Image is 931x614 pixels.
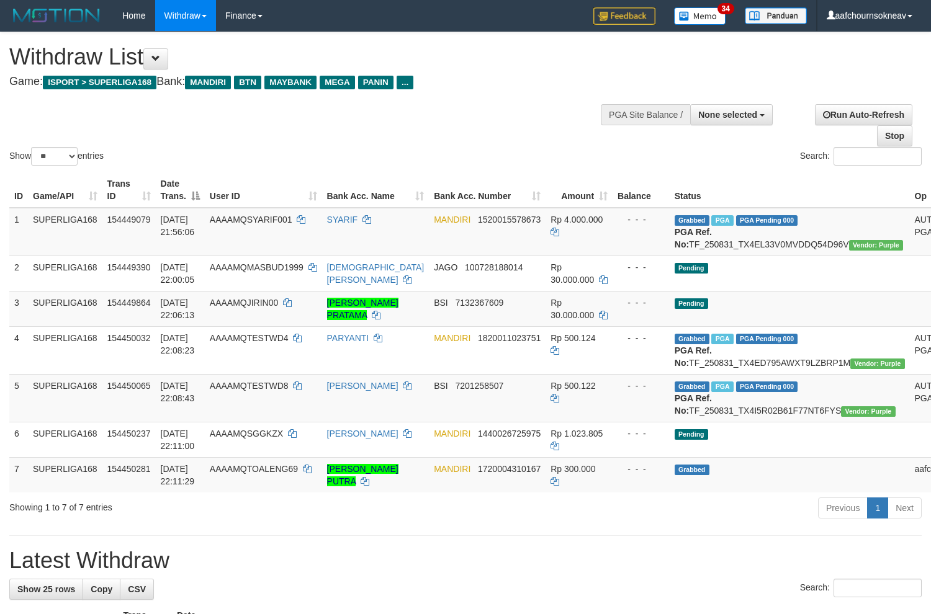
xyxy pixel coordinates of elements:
b: PGA Ref. No: [675,227,712,249]
span: AAAAMQTESTWD4 [210,333,289,343]
th: User ID: activate to sort column ascending [205,172,322,208]
td: TF_250831_TX4ED795AWXT9LZBRP1M [670,326,910,374]
td: SUPERLIGA168 [28,208,102,256]
div: - - - [618,380,665,392]
span: PANIN [358,76,394,89]
span: [DATE] 22:08:23 [161,333,195,355]
a: Stop [877,125,912,146]
span: 154449079 [107,215,151,225]
th: Game/API: activate to sort column ascending [28,172,102,208]
span: PGA Pending [736,215,798,226]
span: Rp 4.000.000 [551,215,603,225]
span: AAAAMQTESTWD8 [210,381,289,391]
td: 1 [9,208,28,256]
span: AAAAMQSYARIF001 [210,215,292,225]
span: Copy 1720004310167 to clipboard [478,464,541,474]
a: Previous [818,497,868,518]
th: Amount: activate to sort column ascending [546,172,613,208]
span: [DATE] 22:00:05 [161,262,195,285]
span: CSV [128,584,146,594]
img: MOTION_logo.png [9,6,104,25]
span: 154450237 [107,429,151,438]
span: [DATE] 22:06:13 [161,298,195,320]
label: Search: [800,579,922,597]
span: 154450281 [107,464,151,474]
th: Bank Acc. Name: activate to sort column ascending [322,172,430,208]
span: Vendor URL: https://trx4.1velocity.biz [841,406,895,417]
a: Copy [83,579,120,600]
span: 154450065 [107,381,151,391]
span: Vendor URL: https://trx4.1velocity.biz [849,240,903,251]
span: JAGO [434,262,457,272]
td: SUPERLIGA168 [28,326,102,374]
span: [DATE] 22:08:43 [161,381,195,403]
td: SUPERLIGA168 [28,256,102,291]
span: PGA Pending [736,381,798,392]
a: 1 [867,497,888,518]
span: PGA Pending [736,334,798,344]
span: 154449864 [107,298,151,308]
img: Button%20Memo.svg [674,7,726,25]
th: Date Trans.: activate to sort column descending [156,172,205,208]
span: Pending [675,298,708,309]
label: Search: [800,147,922,166]
td: 6 [9,422,28,457]
b: PGA Ref. No: [675,345,712,368]
div: Showing 1 to 7 of 7 entries [9,496,379,514]
td: 3 [9,291,28,326]
a: SYARIF [327,215,358,225]
h1: Latest Withdraw [9,548,922,573]
th: Trans ID: activate to sort column ascending [102,172,156,208]
span: None selected [698,110,757,120]
td: SUPERLIGA168 [28,457,102,492]
a: [DEMOGRAPHIC_DATA][PERSON_NAME] [327,262,425,285]
span: Marked by aafmaleo [711,334,733,344]
select: Showentries [31,147,78,166]
span: Copy 7132367609 to clipboard [455,298,503,308]
td: TF_250831_TX4EL33V0MVDDQ54D96V [670,208,910,256]
span: Copy 1440026725975 to clipboard [478,429,541,438]
th: Bank Acc. Number: activate to sort column ascending [429,172,546,208]
th: Status [670,172,910,208]
span: BSI [434,298,448,308]
span: Copy 1520015578673 to clipboard [478,215,541,225]
span: ... [397,76,413,89]
img: Feedback.jpg [593,7,655,25]
span: ISPORT > SUPERLIGA168 [43,76,156,89]
span: AAAAMQSGGKZX [210,429,283,438]
span: Rp 500.122 [551,381,595,391]
span: Rp 500.124 [551,333,595,343]
span: Grabbed [675,334,709,344]
span: AAAAMQJIRIN00 [210,298,278,308]
span: Copy 1820011023751 to clipboard [478,333,541,343]
div: - - - [618,427,665,440]
a: PARYANTI [327,333,369,343]
a: [PERSON_NAME] [327,381,398,391]
span: [DATE] 22:11:29 [161,464,195,486]
a: [PERSON_NAME] [327,429,398,438]
td: SUPERLIGA168 [28,374,102,422]
td: TF_250831_TX4I5R02B61F77NT6FYS [670,374,910,422]
div: - - - [618,213,665,226]
span: Show 25 rows [17,584,75,594]
span: Copy 100728188014 to clipboard [465,262,523,272]
th: ID [9,172,28,208]
span: [DATE] 22:11:00 [161,429,195,451]
td: 5 [9,374,28,422]
input: Search: [834,147,922,166]
div: - - - [618,463,665,475]
span: Rp 30.000.000 [551,298,594,320]
span: AAAAMQTOALENG69 [210,464,298,474]
span: Rp 1.023.805 [551,429,603,438]
div: - - - [618,332,665,344]
span: 154449390 [107,262,151,272]
td: SUPERLIGA168 [28,291,102,326]
img: panduan.png [745,7,807,24]
span: 34 [717,3,734,14]
span: Copy 7201258507 to clipboard [455,381,503,391]
span: Rp 30.000.000 [551,262,594,285]
span: Marked by aafmaleo [711,381,733,392]
td: 7 [9,457,28,492]
input: Search: [834,579,922,597]
span: AAAAMQMASBUD1999 [210,262,304,272]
